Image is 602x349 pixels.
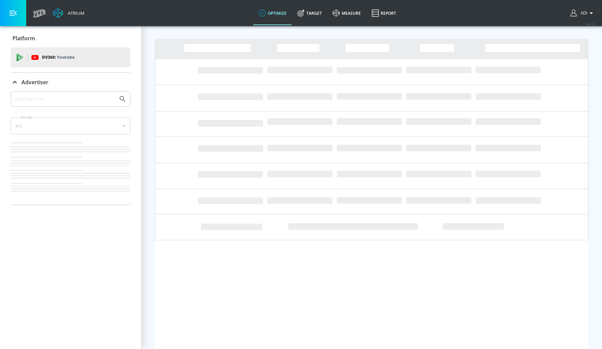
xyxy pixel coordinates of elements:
a: Report [366,1,401,25]
span: v 4.33.5 [586,22,595,26]
p: DV360: [42,54,75,61]
a: Atrium [53,8,84,18]
nav: list of Advertiser [11,140,130,205]
a: measure [327,1,366,25]
a: optimize [253,1,292,25]
input: Search by name [13,95,115,103]
div: DV360: Youtube [11,47,130,67]
div: Platform [11,29,130,48]
p: Advertiser [21,79,48,86]
a: Target [292,1,327,25]
span: login as: adi.levi@zefr.com [578,11,587,15]
p: Youtube [57,54,75,61]
div: A-Z [11,117,130,134]
div: Advertiser [11,73,130,92]
label: Sort By [19,115,34,119]
div: Advertiser [11,91,130,205]
p: Platform [12,35,35,42]
div: Atrium [65,10,84,16]
button: Adi [570,9,595,17]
